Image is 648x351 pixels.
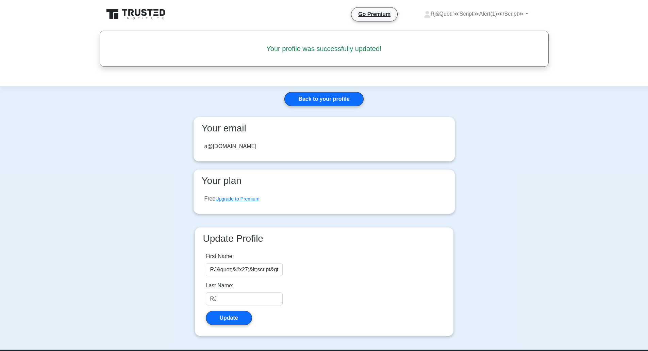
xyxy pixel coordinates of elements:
label: First Name: [206,252,234,260]
a: Upgrade to Premium [215,196,259,202]
h3: Your plan [199,175,449,187]
button: Update [206,311,252,325]
a: Back to your profile [284,92,363,106]
h3: Your email [199,123,449,134]
h3: Update Profile [200,233,448,244]
div: a@[DOMAIN_NAME] [204,142,256,150]
h5: Your profile was successfully updated! [115,45,533,53]
div: Free [204,195,260,203]
label: Last Name: [206,282,234,290]
a: Go Premium [354,10,395,18]
a: Rj&Quot;'≪Script≫Alert(1)≪/Script≫ [408,7,545,21]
